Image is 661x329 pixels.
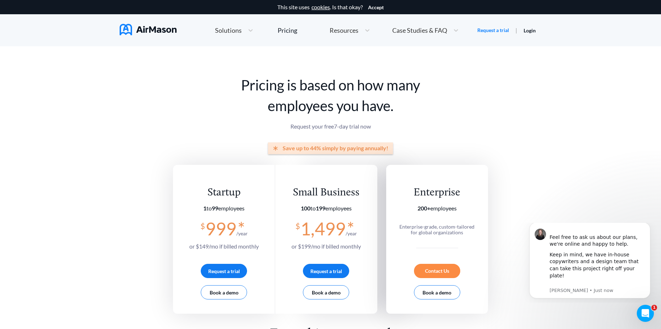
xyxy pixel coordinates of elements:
[31,64,126,71] p: Message from Holly, sent Just now
[316,205,325,211] b: 199
[203,205,206,211] b: 1
[31,4,126,63] div: Message content
[203,205,218,211] span: to
[189,205,259,211] section: employees
[173,123,488,130] p: Request your free 7 -day trial now
[189,186,259,199] div: Startup
[301,205,310,211] b: 100
[292,205,361,211] section: employees
[414,264,460,278] div: Contact Us
[295,219,300,230] span: $
[292,186,361,199] div: Small Business
[311,4,330,10] a: cookies
[173,75,488,116] h1: Pricing is based on how many employees you have.
[637,305,654,322] iframe: Intercom live chat
[212,205,218,211] b: 99
[201,264,247,278] button: Request a trial
[519,223,661,303] iframe: Intercom notifications message
[201,285,247,299] button: Book a demo
[16,6,27,17] img: Profile image for Holly
[215,27,242,33] span: Solutions
[368,5,384,10] button: Accept cookies
[515,27,517,33] span: |
[392,27,447,33] span: Case Studies & FAQ
[524,27,536,33] a: Login
[396,205,478,211] section: employees
[300,218,346,239] span: 1,499
[396,186,478,199] div: Enterprise
[301,205,325,211] span: to
[418,205,430,211] b: 200+
[200,219,205,230] span: $
[278,24,297,37] a: Pricing
[399,224,474,235] span: Enterprise-grade, custom-tailored for global organizations
[651,305,657,310] span: 1
[303,285,349,299] button: Book a demo
[31,4,126,25] div: Feel free to ask us about our plans, we're online and happy to help.
[292,243,361,250] span: or $ 199 /mo if billed monthly
[189,243,259,250] span: or $ 149 /mo if billed monthly
[477,27,509,34] a: Request a trial
[278,27,297,33] div: Pricing
[31,28,126,63] div: Keep in mind, we have in-house copywriters and a design team that can take this project right off...
[283,145,388,151] span: Save up to 44% simply by paying annually!
[330,27,358,33] span: Resources
[205,218,236,239] span: 999
[120,24,177,35] img: AirMason Logo
[414,285,460,299] button: Book a demo
[303,264,349,278] button: Request a trial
